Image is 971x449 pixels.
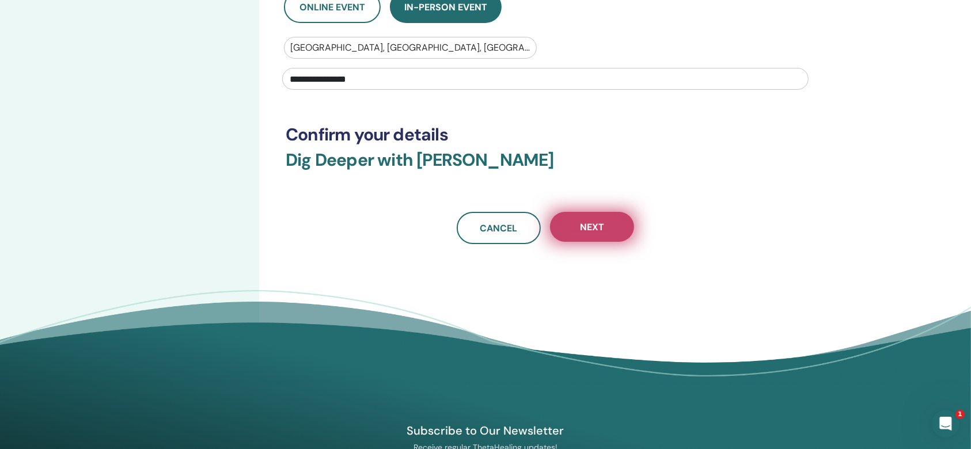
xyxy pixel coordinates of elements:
span: Next [580,221,604,233]
span: 1 [955,410,965,419]
span: In-Person Event [404,1,487,13]
h3: Dig Deeper with [PERSON_NAME] [286,150,805,184]
span: Cancel [480,222,517,234]
a: Cancel [457,212,541,244]
h4: Subscribe to Our Newsletter [352,423,619,438]
span: Online Event [299,1,365,13]
iframe: Intercom live chat [932,410,959,437]
h3: Confirm your details [286,124,805,145]
button: Next [550,212,634,242]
